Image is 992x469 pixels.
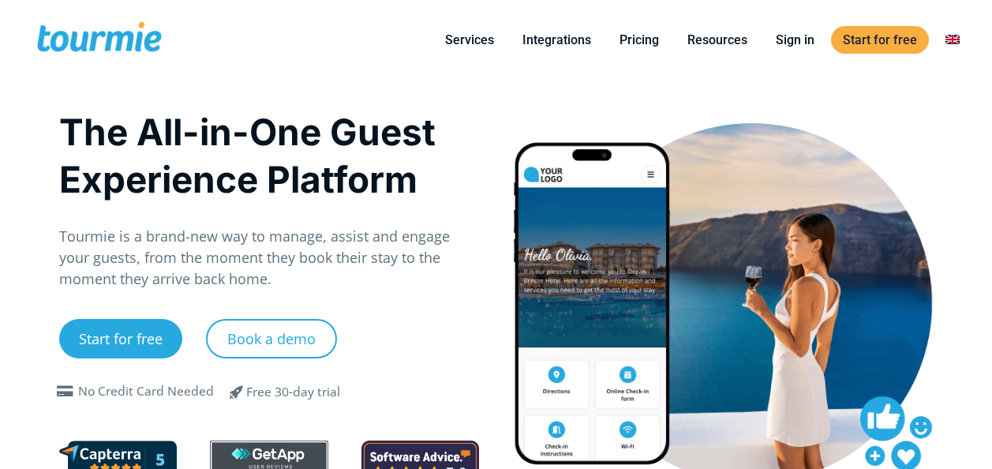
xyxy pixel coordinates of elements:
a: Start for free [59,319,182,358]
a: Pricing [608,30,671,50]
span:  [53,385,78,398]
a: Integrations [511,30,603,50]
span:  [218,382,256,401]
a: Start for free [831,26,929,54]
h1: The All-in-One Guest Experience Platform [59,108,480,203]
div: Free 30-day trial [246,383,340,402]
a: Resources [676,30,759,50]
div: No Credit Card Needed [78,382,214,401]
a: Book a demo [206,319,337,358]
a: Services [433,30,506,50]
a: Sign in [764,30,826,50]
p: Tourmie is a brand-new way to manage, assist and engage your guests, from the moment they book th... [59,226,480,290]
